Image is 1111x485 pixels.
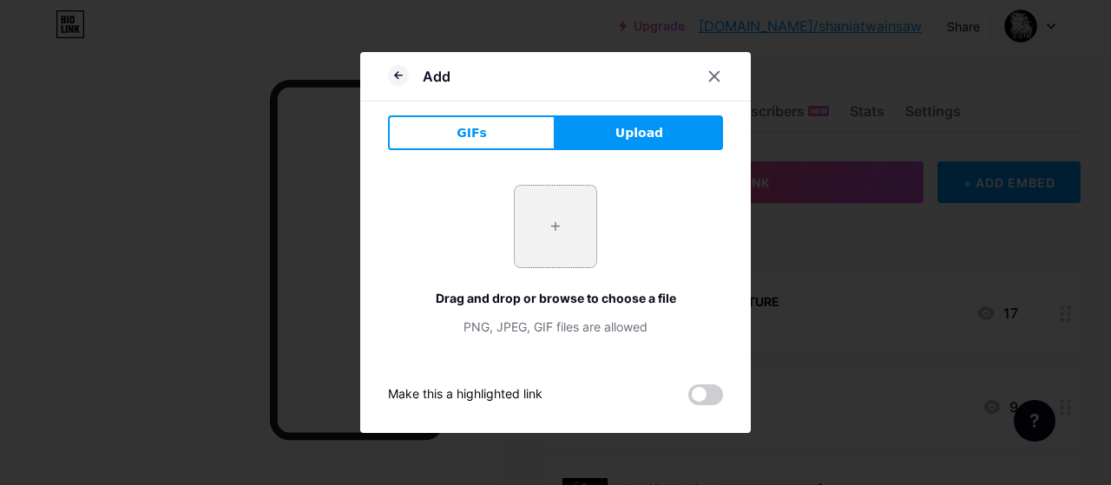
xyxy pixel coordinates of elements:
button: GIFs [388,115,555,150]
span: GIFs [457,124,487,142]
div: Make this a highlighted link [388,384,542,405]
span: Upload [615,124,663,142]
div: PNG, JPEG, GIF files are allowed [388,318,723,336]
button: Upload [555,115,723,150]
div: Drag and drop or browse to choose a file [388,289,723,307]
div: Add [423,66,450,87]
